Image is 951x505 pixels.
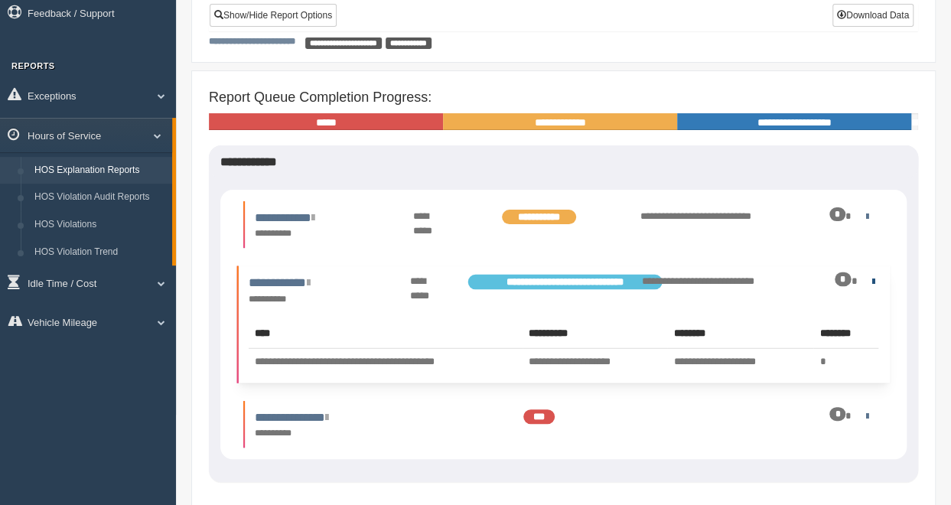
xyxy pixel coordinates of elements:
[28,184,172,211] a: HOS Violation Audit Reports
[243,401,884,448] li: Expand
[237,266,891,383] li: Expand
[28,157,172,184] a: HOS Explanation Reports
[209,90,918,106] h4: Report Queue Completion Progress:
[243,201,884,248] li: Expand
[832,4,914,27] button: Download Data
[28,239,172,266] a: HOS Violation Trend
[28,211,172,239] a: HOS Violations
[210,4,337,27] a: Show/Hide Report Options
